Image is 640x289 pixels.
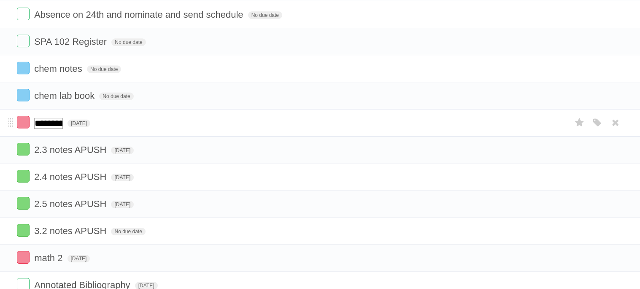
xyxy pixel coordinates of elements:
span: No due date [248,11,282,19]
label: Done [17,62,30,74]
label: Done [17,197,30,210]
span: Absence on 24th and nominate and send schedule [34,9,245,20]
span: No due date [111,38,146,46]
span: 3.2 notes APUSH [34,226,108,236]
label: Done [17,251,30,264]
label: Done [17,8,30,20]
span: 2.3 notes APUSH [34,144,108,155]
span: chem notes [34,63,84,74]
span: SPA 102 Register [34,36,109,47]
label: Done [17,116,30,128]
span: math 2 [34,253,65,263]
span: No due date [111,228,145,235]
label: Done [17,35,30,47]
span: No due date [87,65,121,73]
span: 2.4 notes APUSH [34,172,108,182]
span: [DATE] [111,174,134,181]
label: Done [17,143,30,155]
label: Done [17,170,30,183]
span: [DATE] [68,120,90,127]
span: [DATE] [111,201,134,208]
span: No due date [99,93,133,100]
span: [DATE] [68,255,90,262]
span: chem lab book [34,90,97,101]
span: 2.5 notes APUSH [34,199,108,209]
label: Star task [572,116,588,130]
label: Done [17,89,30,101]
label: Done [17,224,30,237]
span: [DATE] [111,147,134,154]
